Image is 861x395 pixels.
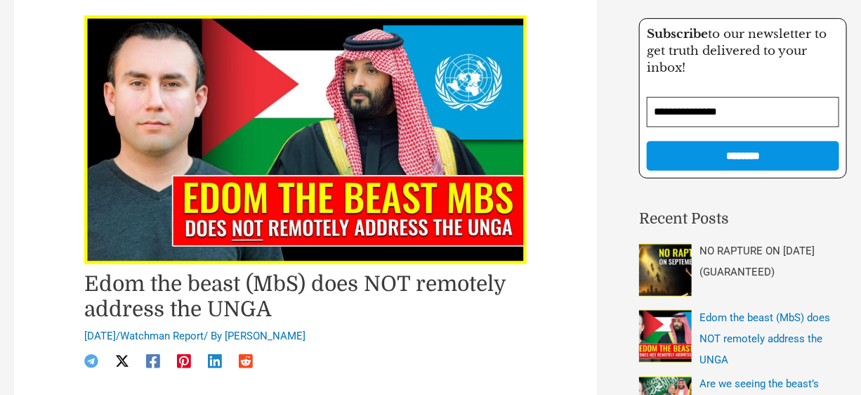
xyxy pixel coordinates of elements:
h2: Recent Posts [639,208,847,231]
a: NO RAPTURE ON [DATE] (GUARANTEED) [699,245,815,278]
input: Email Address * [647,97,839,127]
h1: Edom the beast (MbS) does NOT remotely address the UNGA [84,271,527,322]
a: Watchman Report [120,330,204,342]
a: Pinterest [177,354,191,368]
a: Linkedin [208,354,222,368]
span: [DATE] [84,330,116,342]
a: Edom the beast (MbS) does NOT remotely address the UNGA [699,311,830,366]
a: Reddit [239,354,253,368]
div: / / By [84,329,527,344]
a: Telegram [84,354,98,368]
a: [PERSON_NAME] [225,330,305,342]
span: to our newsletter to get truth delivered to your inbox! [647,27,827,75]
a: Facebook [146,354,160,368]
a: Twitter / X [115,354,129,368]
strong: Subscribe [647,27,708,41]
